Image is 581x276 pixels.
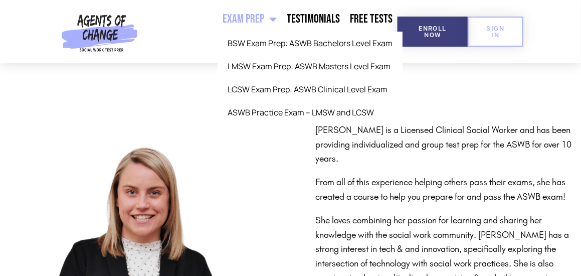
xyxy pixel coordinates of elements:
a: Enroll Now [398,17,467,47]
p: From all of this experience helping others pass their exams, she has created a course to help you... [316,175,576,204]
a: Free Tests [345,7,398,32]
a: SIGN IN [468,17,524,47]
nav: Menu [141,7,398,57]
a: BSW Exam Prep: ASWB Bachelors Level Exam [218,32,403,55]
a: LMSW Exam Prep: ASWB Masters Level Exam [218,55,403,78]
span: SIGN IN [484,25,508,38]
a: ASWB Practice Exam – LMSW and LCSW [218,101,403,124]
ul: Exam Prep [218,32,403,124]
span: Enroll Now [414,25,451,38]
a: Testimonials [282,7,345,32]
a: Exam Prep [218,7,282,32]
a: LCSW Exam Prep: ASWB Clinical Level Exam [218,78,403,101]
p: [PERSON_NAME] is a Licensed Clinical Social Worker and has been providing individualized and grou... [316,123,576,166]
